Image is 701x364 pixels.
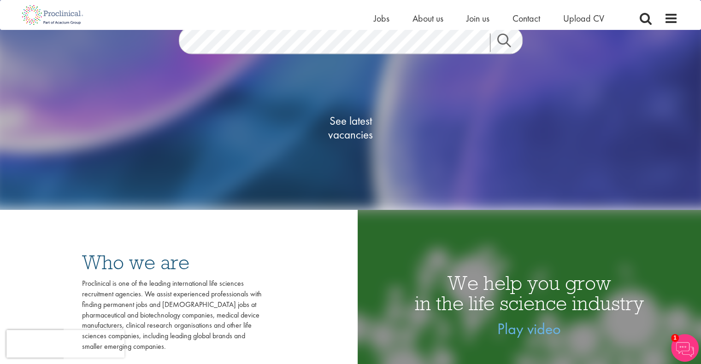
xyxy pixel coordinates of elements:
[82,252,262,272] h3: Who we are
[466,12,489,24] a: Join us
[671,334,679,342] span: 1
[563,12,604,24] a: Upload CV
[412,12,443,24] a: About us
[497,319,561,339] a: Play video
[82,278,262,352] div: Proclinical is one of the leading international life sciences recruitment agencies. We assist exp...
[490,34,530,52] a: Job search submit button
[512,12,540,24] a: Contact
[6,330,124,358] iframe: reCAPTCHA
[305,77,397,179] a: See latestvacancies
[374,12,389,24] a: Jobs
[305,114,397,142] span: See latest vacancies
[671,334,699,362] img: Chatbot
